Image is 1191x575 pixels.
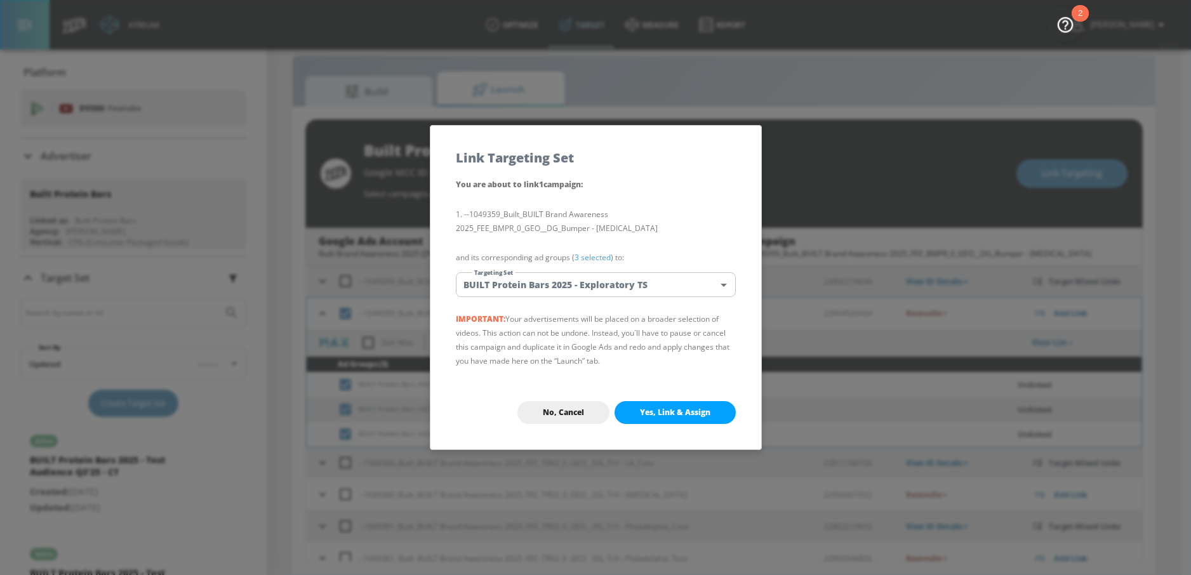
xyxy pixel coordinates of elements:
div: BUILT Protein Bars 2025 - Exploratory TS [456,272,736,297]
div: 2 [1078,13,1082,30]
span: IMPORTANT: [456,314,505,324]
li: --1049359_Built_BUILT Brand Awareness 2025_FEE_BMPR_0_GEO__DG_Bumper - [MEDICAL_DATA] [456,208,736,235]
p: and its corresponding ad groups ( ) to: [456,251,736,265]
p: You are about to link 1 campaign : [456,177,736,192]
a: 3 selected [575,252,611,263]
p: Your advertisements will be placed on a broader selection of videos. This action can not be undon... [456,312,736,368]
button: Yes, Link & Assign [615,401,736,424]
button: No, Cancel [517,401,609,424]
span: Yes, Link & Assign [640,407,710,418]
span: No, Cancel [543,407,584,418]
button: Open Resource Center, 2 new notifications [1048,6,1083,42]
h5: Link Targeting Set [456,151,574,164]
